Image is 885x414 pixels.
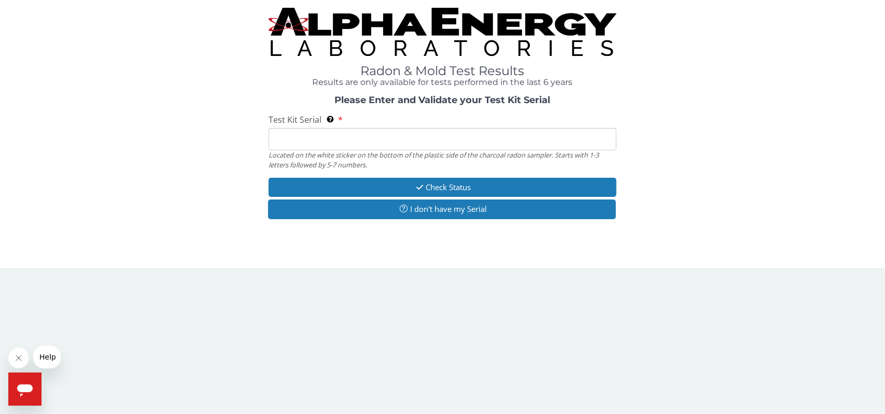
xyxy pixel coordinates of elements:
h4: Results are only available for tests performed in the last 6 years [269,78,616,87]
div: Located on the white sticker on the bottom of the plastic side of the charcoal radon sampler. Sta... [269,150,616,169]
button: Check Status [269,178,616,197]
iframe: Message from company [33,346,61,368]
iframe: Close message [8,348,29,368]
button: I don't have my Serial [268,199,616,219]
span: Test Kit Serial [269,114,321,125]
strong: Please Enter and Validate your Test Kit Serial [334,94,550,106]
img: TightCrop.jpg [269,8,616,56]
h1: Radon & Mold Test Results [269,64,616,78]
iframe: Button to launch messaging window [8,373,41,406]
